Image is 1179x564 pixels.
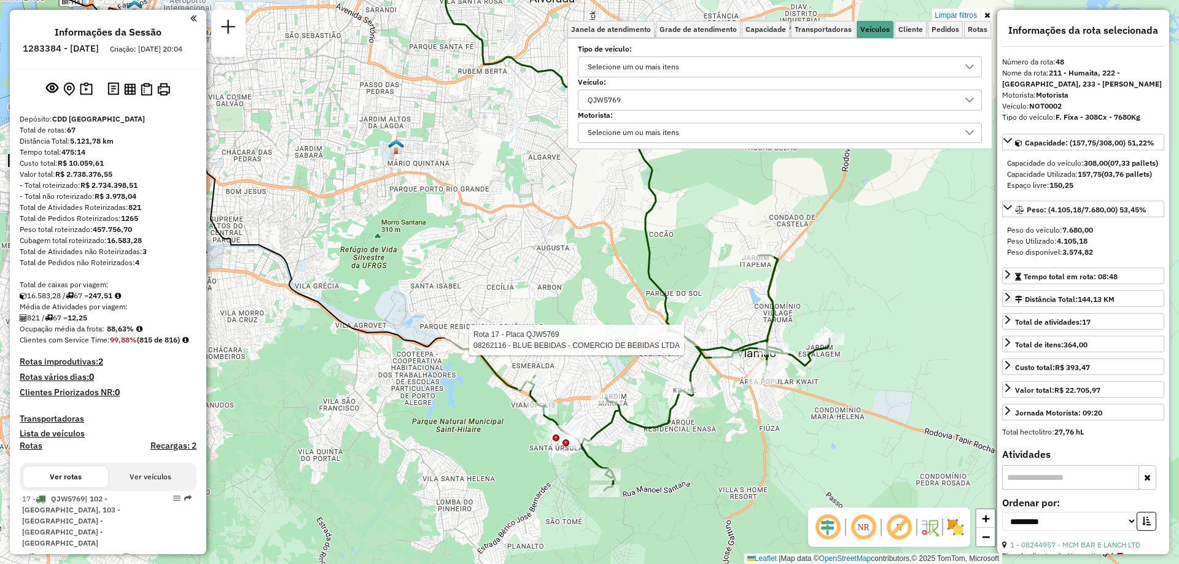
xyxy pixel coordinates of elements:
[45,314,53,322] i: Total de rotas
[1015,408,1102,419] div: Jornada Motorista: 09:20
[1002,201,1164,217] a: Peso: (4.105,18/7.680,00) 53,45%
[1015,362,1090,373] div: Custo total:
[1054,427,1084,436] strong: 27,76 hL
[216,15,241,42] a: Nova sessão e pesquisa
[1010,540,1140,549] a: 1 - 08244957 - MCM BAR E LANCH LTD
[1056,112,1140,122] strong: F. Fixa - 308Cx - 7680Kg
[20,301,196,312] div: Média de Atividades por viagem:
[578,44,982,55] label: Tipo de veículo:
[1102,169,1152,179] strong: (03,76 pallets)
[583,57,683,77] div: Selecione um ou mais itens
[135,258,139,267] strong: 4
[105,80,122,99] button: Logs desbloquear sessão
[20,441,42,451] a: Rotas
[884,512,914,542] span: Exibir rótulo
[1002,427,1164,438] div: Total hectolitro:
[107,236,142,245] strong: 16.583,28
[20,114,196,125] div: Depósito:
[20,125,196,136] div: Total de rotas:
[920,517,940,537] img: Fluxo de ruas
[1137,512,1156,531] button: Ordem crescente
[51,494,85,503] span: QJW5769
[105,44,187,55] div: Criação: [DATE] 20:04
[1007,225,1093,234] span: Peso do veículo:
[1036,90,1068,99] strong: Motorista
[89,371,94,382] strong: 0
[23,466,108,487] button: Ver rotas
[121,214,138,223] strong: 1265
[20,158,196,169] div: Custo total:
[98,356,103,367] strong: 2
[1002,290,1164,307] a: Distância Total:144,13 KM
[819,554,871,563] a: OpenStreetMap
[1007,180,1159,191] div: Espaço livre:
[982,529,990,544] span: −
[1064,340,1088,349] strong: 364,00
[122,80,138,97] button: Visualizar relatório de Roteirização
[1025,138,1154,147] span: Capacidade: (157,75/308,00) 51,22%
[44,79,61,99] button: Exibir sessão original
[1054,385,1100,395] strong: R$ 22.705,97
[813,512,842,542] span: Ocultar deslocamento
[968,26,987,33] span: Rotas
[77,80,95,99] button: Painel de Sugestão
[1007,236,1159,247] div: Peso Utilizado:
[1015,339,1088,350] div: Total de itens:
[932,9,979,22] a: Limpar filtros
[20,180,196,191] div: - Total roteirizado:
[115,387,120,398] strong: 0
[20,290,196,301] div: 16.583,28 / 67 =
[70,136,114,145] strong: 5.121,78 km
[571,26,651,33] span: Janela de atendimento
[150,441,196,451] h4: Recargas: 2
[1002,90,1164,101] div: Motorista:
[20,202,196,213] div: Total de Atividades Roteirizadas:
[20,136,196,147] div: Distância Total:
[1015,294,1115,305] div: Distância Total:
[190,11,196,25] a: Clique aqui para minimizar o painel
[849,512,878,542] span: Ocultar NR
[578,77,982,88] label: Veículo:
[1108,158,1158,168] strong: (07,33 pallets)
[22,494,120,547] span: | 102 - [GEOGRAPHIC_DATA], 103 - [GEOGRAPHIC_DATA] - [GEOGRAPHIC_DATA] - [GEOGRAPHIC_DATA]
[1002,404,1164,420] a: Jornada Motorista: 09:20
[61,147,85,156] strong: 475:14
[898,26,923,33] span: Cliente
[744,554,1002,564] div: Map data © contributors,© 2025 TomTom, Microsoft
[61,80,77,99] button: Centralizar mapa no depósito ou ponto de apoio
[68,313,87,322] strong: 12,25
[173,495,181,502] em: Opções
[128,203,141,212] strong: 821
[22,494,120,547] span: 17 -
[1056,57,1064,66] strong: 48
[1007,169,1159,180] div: Capacidade Utilizada:
[136,325,142,333] em: Média calculada utilizando a maior ocupação (%Peso ou %Cubagem) de cada rota da sessão. Rotas cro...
[932,26,959,33] span: Pedidos
[1002,550,1164,562] div: Tipo de cliente:
[108,466,193,487] button: Ver veículos
[1002,68,1162,88] strong: 211 - Humaita, 222 - [GEOGRAPHIC_DATA], 233 - [PERSON_NAME]
[29,554,36,561] i: Distância Total
[95,191,136,201] strong: R$ 3.978,04
[138,80,155,98] button: Visualizar Romaneio
[1002,68,1164,90] div: Nome da rota:
[20,213,196,224] div: Total de Pedidos Roteirizados:
[1078,169,1102,179] strong: 157,75
[182,336,189,344] em: Rotas cross docking consideradas
[1084,158,1108,168] strong: 308,00
[88,291,112,300] strong: 247,51
[1049,180,1073,190] strong: 150,25
[1002,313,1164,330] a: Total de atividades:17
[23,43,99,54] h6: 1283384 - [DATE]
[1002,112,1164,123] div: Tipo do veículo:
[1029,101,1062,110] strong: NOT0002
[982,9,992,22] a: Ocultar filtros
[20,191,196,202] div: - Total não roteirizado:
[80,180,138,190] strong: R$ 2.734.398,51
[946,517,965,537] img: Exibir/Ocultar setores
[20,335,110,344] span: Clientes com Service Time:
[1002,25,1164,36] h4: Informações da rota selecionada
[583,90,625,110] div: QJW5769
[58,158,104,168] strong: R$ 10.059,61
